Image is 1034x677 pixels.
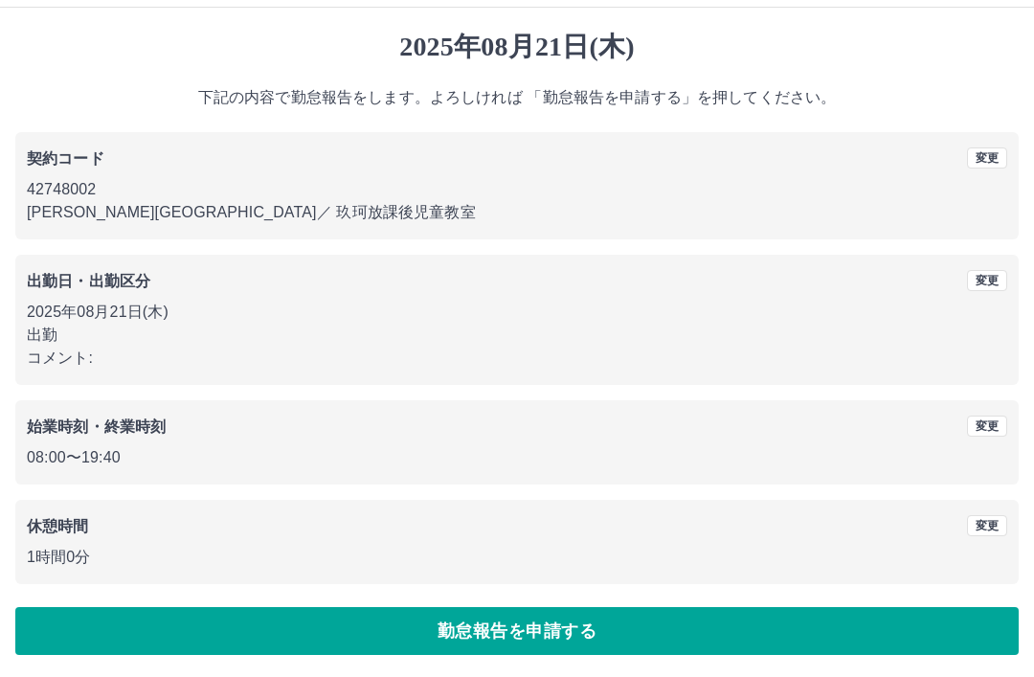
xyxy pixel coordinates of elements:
[27,301,1007,324] p: 2025年08月21日(木)
[967,147,1007,169] button: 変更
[27,150,104,167] b: 契約コード
[15,86,1019,109] p: 下記の内容で勤怠報告をします。よろしければ 「勤怠報告を申請する」を押してください。
[27,347,1007,370] p: コメント:
[27,518,89,534] b: 休憩時間
[967,416,1007,437] button: 変更
[967,515,1007,536] button: 変更
[27,446,1007,469] p: 08:00 〜 19:40
[27,201,1007,224] p: [PERSON_NAME][GEOGRAPHIC_DATA] ／ 玖珂放課後児童教室
[27,418,166,435] b: 始業時刻・終業時刻
[15,607,1019,655] button: 勤怠報告を申請する
[27,324,1007,347] p: 出勤
[967,270,1007,291] button: 変更
[27,178,1007,201] p: 42748002
[27,546,1007,569] p: 1時間0分
[15,31,1019,63] h1: 2025年08月21日(木)
[27,273,150,289] b: 出勤日・出勤区分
